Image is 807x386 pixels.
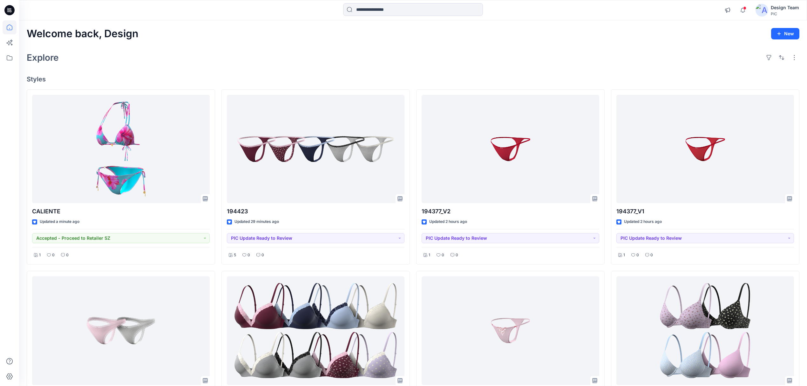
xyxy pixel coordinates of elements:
h2: Explore [27,52,59,63]
p: 194377_V2 [422,207,599,216]
p: 0 [248,252,250,258]
button: New [771,28,799,39]
h2: Welcome back, Design [27,28,139,40]
p: 1 [429,252,430,258]
p: 5 [234,252,236,258]
p: 0 [52,252,55,258]
p: 0 [442,252,444,258]
p: CALIENTE [32,207,210,216]
p: Updated 2 hours ago [624,218,662,225]
p: 1 [623,252,625,258]
div: PIC [771,11,799,16]
p: Updated 2 hours ago [429,218,467,225]
p: Updated a minute ago [40,218,79,225]
p: 0 [456,252,458,258]
a: 194429 [227,276,404,385]
img: avatar [756,4,768,17]
a: 171390-Cotton T-Shirt [616,276,794,385]
p: 194377_V1 [616,207,794,216]
div: Design Team [771,4,799,11]
a: 194423 [227,95,404,203]
a: 194371 [32,276,210,385]
p: 0 [650,252,653,258]
p: 194423 [227,207,404,216]
p: 0 [261,252,264,258]
p: 1 [39,252,41,258]
p: Updated 29 minutes ago [234,218,279,225]
p: 0 [66,252,69,258]
a: 194377_V1 [616,95,794,203]
a: 194377_V2 [422,95,599,203]
a: 194361 V1 [422,276,599,385]
a: CALIENTE [32,95,210,203]
p: 0 [636,252,639,258]
h4: Styles [27,75,799,83]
